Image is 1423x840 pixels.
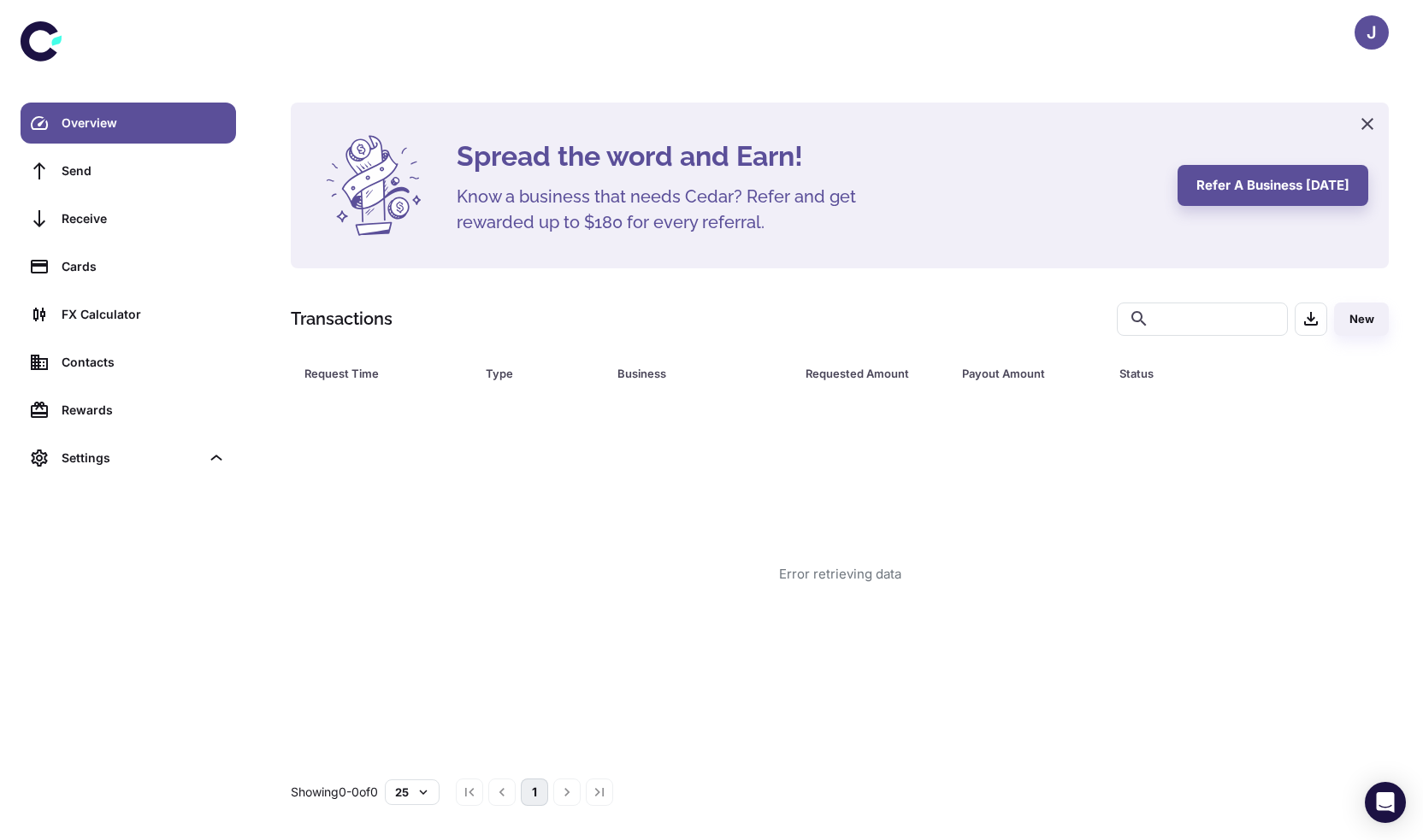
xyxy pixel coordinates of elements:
[453,778,616,806] nav: pagination navigation
[457,184,884,235] h5: Know a business that needs Cedar? Refer and get rewarded up to $180 for every referral.
[1178,165,1368,206] button: Refer a business [DATE]
[21,390,236,431] a: Rewards
[521,778,548,806] button: page 1
[62,353,226,372] div: Contacts
[62,449,200,467] div: Settings
[291,306,393,332] h1: Transactions
[1119,361,1319,385] span: Status
[304,361,465,385] span: Request Time
[21,103,236,144] a: Overview
[1334,303,1389,336] button: New
[62,305,226,324] div: FX Calculator
[1355,15,1389,50] button: J
[1365,782,1406,823] div: Open Intercom Messenger
[486,361,575,385] div: Type
[21,198,236,239] a: Receive
[304,361,443,385] div: Request Time
[962,361,1076,385] div: Payout Amount
[806,361,942,385] span: Requested Amount
[21,294,236,335] a: FX Calculator
[21,150,236,191] a: Send
[385,779,440,805] button: 25
[21,246,236,287] a: Cards
[62,209,226,228] div: Receive
[806,361,919,385] div: Requested Amount
[457,136,1157,177] h4: Spread the word and Earn!
[62,114,226,132] div: Overview
[962,361,1098,385] span: Payout Amount
[779,565,901,584] div: Error retrieving data
[1119,361,1296,385] div: Status
[62,257,226,276] div: Cards
[62,162,226,180] div: Send
[62,401,226,420] div: Rewards
[486,361,597,385] span: Type
[21,342,236,383] a: Contacts
[21,438,236,479] div: Settings
[291,783,378,802] p: Showing 0-0 of 0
